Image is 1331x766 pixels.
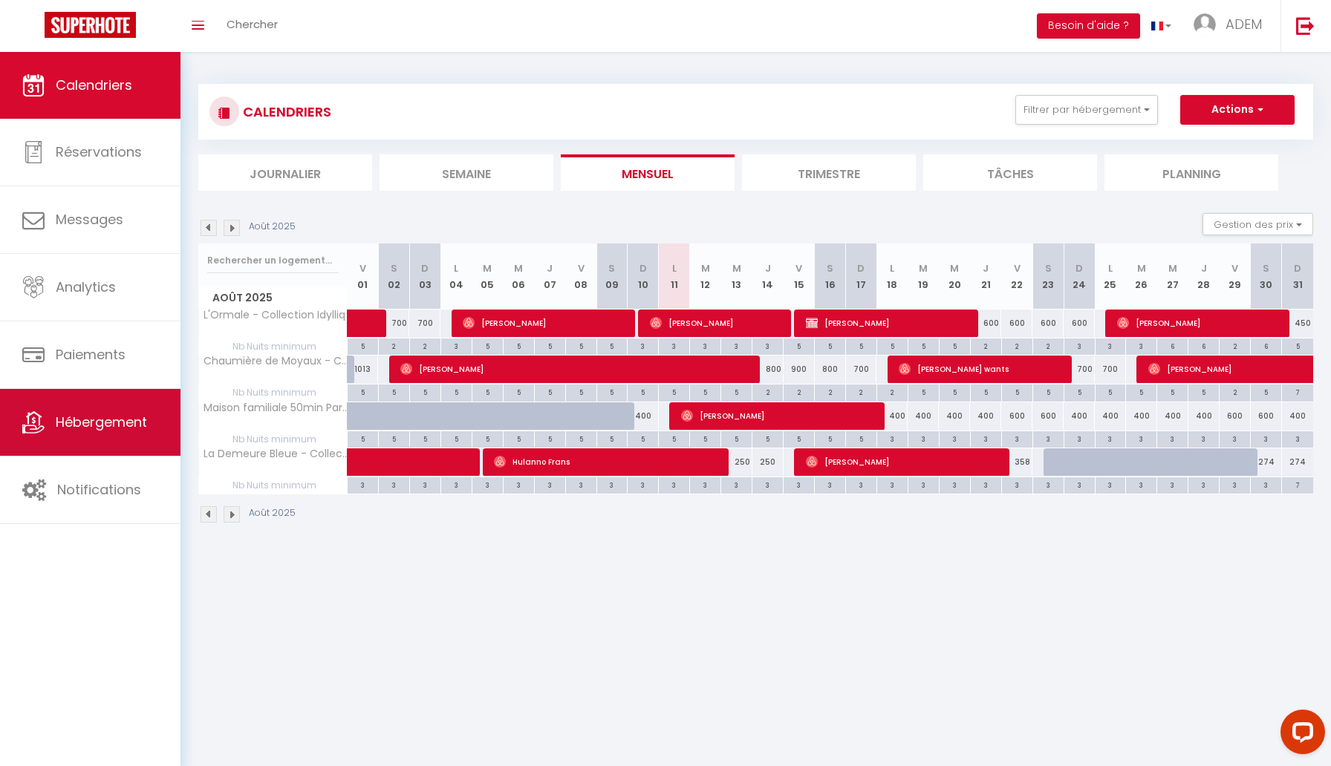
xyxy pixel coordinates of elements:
[1064,431,1095,445] div: 3
[1269,704,1331,766] iframe: LiveChat chat widget
[1126,384,1156,399] div: 5
[348,384,378,399] div: 5
[940,338,970,353] div: 5
[1188,384,1219,399] div: 5
[1117,309,1283,337] span: [PERSON_NAME]
[409,310,440,337] div: 700
[1282,384,1313,399] div: 7
[201,310,345,321] span: L'Ormale - Collection Idylliq
[1126,402,1157,430] div: 400
[950,261,959,275] abbr: M
[628,402,659,430] div: 400
[721,243,752,310] th: 13
[441,338,472,353] div: 3
[1188,338,1219,353] div: 6
[379,384,409,399] div: 5
[1201,261,1207,275] abbr: J
[1282,448,1313,476] div: 274
[504,338,534,353] div: 5
[1282,431,1313,445] div: 3
[1251,243,1282,310] th: 30
[1126,431,1156,445] div: 3
[1014,261,1021,275] abbr: V
[877,477,908,491] div: 3
[483,261,492,275] abbr: M
[1231,261,1238,275] abbr: V
[348,338,378,353] div: 5
[1126,243,1157,310] th: 26
[908,243,939,310] th: 19
[201,356,350,367] span: Chaumière de Moyaux - Collection Idylliq
[1064,310,1095,337] div: 600
[547,261,553,275] abbr: J
[940,384,970,399] div: 5
[1033,338,1064,353] div: 2
[1001,310,1032,337] div: 600
[846,356,877,383] div: 700
[472,384,503,399] div: 5
[940,477,970,491] div: 3
[1188,402,1220,430] div: 400
[1251,338,1281,353] div: 6
[1032,310,1064,337] div: 600
[534,243,565,310] th: 07
[815,338,845,353] div: 5
[1001,448,1032,476] div: 358
[1203,213,1313,235] button: Gestion des prix
[1294,261,1301,275] abbr: D
[899,355,1065,383] span: [PERSON_NAME] wants
[1157,338,1188,353] div: 6
[701,261,710,275] abbr: M
[1251,477,1281,491] div: 3
[561,154,735,191] li: Mensuel
[983,261,989,275] abbr: J
[650,309,785,337] span: [PERSON_NAME]
[752,356,784,383] div: 800
[608,261,615,275] abbr: S
[877,338,908,353] div: 5
[971,384,1001,399] div: 5
[1002,384,1032,399] div: 5
[1096,431,1126,445] div: 3
[877,431,908,445] div: 3
[1251,448,1282,476] div: 274
[752,431,783,445] div: 5
[681,402,879,430] span: [PERSON_NAME]
[199,287,347,309] span: Août 2025
[1033,384,1064,399] div: 5
[628,243,659,310] th: 10
[56,210,123,229] span: Messages
[1157,384,1188,399] div: 5
[940,431,970,445] div: 3
[207,247,339,274] input: Rechercher un logement...
[640,261,647,275] abbr: D
[1220,384,1250,399] div: 2
[923,154,1097,191] li: Tâches
[659,384,689,399] div: 5
[1188,243,1220,310] th: 28
[806,448,1003,476] span: [PERSON_NAME]
[535,477,565,491] div: 3
[410,384,440,399] div: 5
[970,243,1001,310] th: 21
[971,477,1001,491] div: 3
[742,154,916,191] li: Trimestre
[765,261,771,275] abbr: J
[784,338,814,353] div: 5
[227,16,278,32] span: Chercher
[1032,402,1064,430] div: 600
[410,477,440,491] div: 3
[659,338,689,353] div: 3
[199,431,347,448] span: Nb Nuits minimum
[1064,243,1095,310] th: 24
[391,261,397,275] abbr: S
[199,338,347,355] span: Nb Nuits minimum
[249,220,296,234] p: Août 2025
[45,12,136,38] img: Super Booking
[659,477,689,491] div: 3
[1188,477,1219,491] div: 3
[970,310,1001,337] div: 600
[1095,243,1126,310] th: 25
[721,448,752,476] div: 250
[1251,402,1282,430] div: 600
